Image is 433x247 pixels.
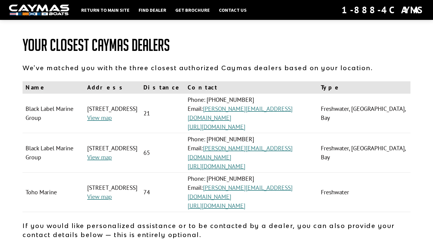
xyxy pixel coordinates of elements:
p: If you would like personalized assistance or to be contacted by a dealer, you can also provide yo... [23,221,410,239]
img: white-logo-c9c8dbefe5ff5ceceb0f0178aa75bf4bb51f6bca0971e226c86eb53dfe498488.png [9,5,69,16]
a: [PERSON_NAME][EMAIL_ADDRESS][DOMAIN_NAME] [188,144,293,161]
td: 21 [140,94,185,133]
a: [PERSON_NAME][EMAIL_ADDRESS][DOMAIN_NAME] [188,184,293,201]
th: Type [318,81,410,94]
th: Contact [185,81,318,94]
div: 1-888-4CAYMAS [342,3,424,17]
a: Find Dealer [136,6,169,14]
th: Name [23,81,84,94]
a: [URL][DOMAIN_NAME] [188,123,245,131]
td: 65 [140,133,185,173]
a: Get Brochure [172,6,213,14]
td: Freshwater, [GEOGRAPHIC_DATA], Bay [318,94,410,133]
td: 74 [140,173,185,212]
td: Black Label Marine Group [23,133,84,173]
td: [STREET_ADDRESS] [84,94,140,133]
a: View map [87,153,112,161]
a: View map [87,193,112,201]
td: Black Label Marine Group [23,94,84,133]
a: View map [87,114,112,122]
td: [STREET_ADDRESS] [84,133,140,173]
th: Address [84,81,140,94]
p: We've matched you with the three closest authorized Caymas dealers based on your location. [23,63,410,72]
a: [URL][DOMAIN_NAME] [188,202,245,210]
a: [URL][DOMAIN_NAME] [188,162,245,170]
a: Contact Us [216,6,250,14]
h1: Your Closest Caymas Dealers [23,36,410,54]
td: [STREET_ADDRESS] [84,173,140,212]
td: Freshwater, [GEOGRAPHIC_DATA], Bay [318,133,410,173]
td: Toho Marine [23,173,84,212]
a: Return to main site [78,6,133,14]
a: [PERSON_NAME][EMAIL_ADDRESS][DOMAIN_NAME] [188,105,293,122]
td: Phone: [PHONE_NUMBER] Email: [185,173,318,212]
td: Phone: [PHONE_NUMBER] Email: [185,133,318,173]
td: Freshwater [318,173,410,212]
th: Distance [140,81,185,94]
td: Phone: [PHONE_NUMBER] Email: [185,94,318,133]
